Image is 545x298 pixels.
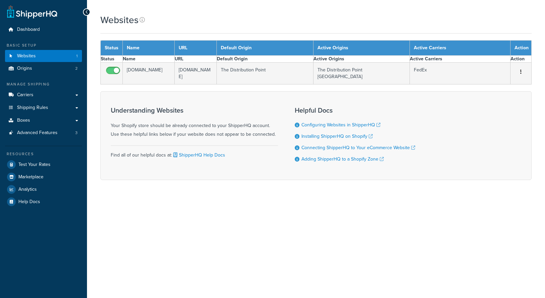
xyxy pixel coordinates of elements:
[301,121,380,128] a: Configuring Websites in ShipperHQ
[17,53,36,59] span: Websites
[5,171,82,183] a: Marketplace
[217,63,313,84] td: The Distribution Point
[75,66,78,71] span: 2
[7,5,57,18] a: ShipperHQ Home
[410,41,511,56] th: Active Carriers
[17,118,30,123] span: Boxes
[175,56,217,63] th: URL
[17,92,33,98] span: Carriers
[313,41,410,56] th: Active Origins
[17,66,32,71] span: Origins
[5,114,82,127] a: Boxes
[111,107,278,114] h3: Understanding Websites
[313,56,410,63] th: Active Origins
[217,56,313,63] th: Default Origin
[17,130,58,136] span: Advanced Features
[5,127,82,139] a: Advanced Features 3
[123,41,175,56] th: Name
[18,174,43,180] span: Marketplace
[410,63,511,84] td: FedEx
[410,56,511,63] th: Active Carriers
[5,89,82,101] a: Carriers
[18,199,40,205] span: Help Docs
[5,50,82,62] li: Websites
[75,130,78,136] span: 3
[301,144,415,151] a: Connecting ShipperHQ to Your eCommerce Website
[123,63,175,84] td: [DOMAIN_NAME]
[5,62,82,75] li: Origins
[5,183,82,195] a: Analytics
[76,53,78,59] span: 1
[301,133,373,140] a: Installing ShipperHQ on Shopify
[5,196,82,208] a: Help Docs
[175,63,217,84] td: [DOMAIN_NAME]
[5,127,82,139] li: Advanced Features
[101,41,123,56] th: Status
[511,41,532,56] th: Action
[511,56,532,63] th: Action
[123,56,175,63] th: Name
[111,107,278,139] div: Your Shopify store should be already connected to your ShipperHQ account. Use these helpful links...
[5,159,82,171] a: Test Your Rates
[5,151,82,157] div: Resources
[18,162,51,168] span: Test Your Rates
[172,152,225,159] a: ShipperHQ Help Docs
[111,145,278,160] div: Find all of our helpful docs at:
[5,50,82,62] a: Websites 1
[5,81,82,87] div: Manage Shipping
[313,63,410,84] td: The Distribution Point [GEOGRAPHIC_DATA]
[5,23,82,36] a: Dashboard
[5,62,82,75] a: Origins 2
[5,43,82,48] div: Basic Setup
[5,102,82,114] a: Shipping Rules
[301,156,384,163] a: Adding ShipperHQ to a Shopify Zone
[17,27,40,33] span: Dashboard
[101,56,123,63] th: Status
[175,41,217,56] th: URL
[217,41,313,56] th: Default Origin
[17,105,48,111] span: Shipping Rules
[295,107,415,114] h3: Helpful Docs
[18,187,37,192] span: Analytics
[100,13,139,26] h1: Websites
